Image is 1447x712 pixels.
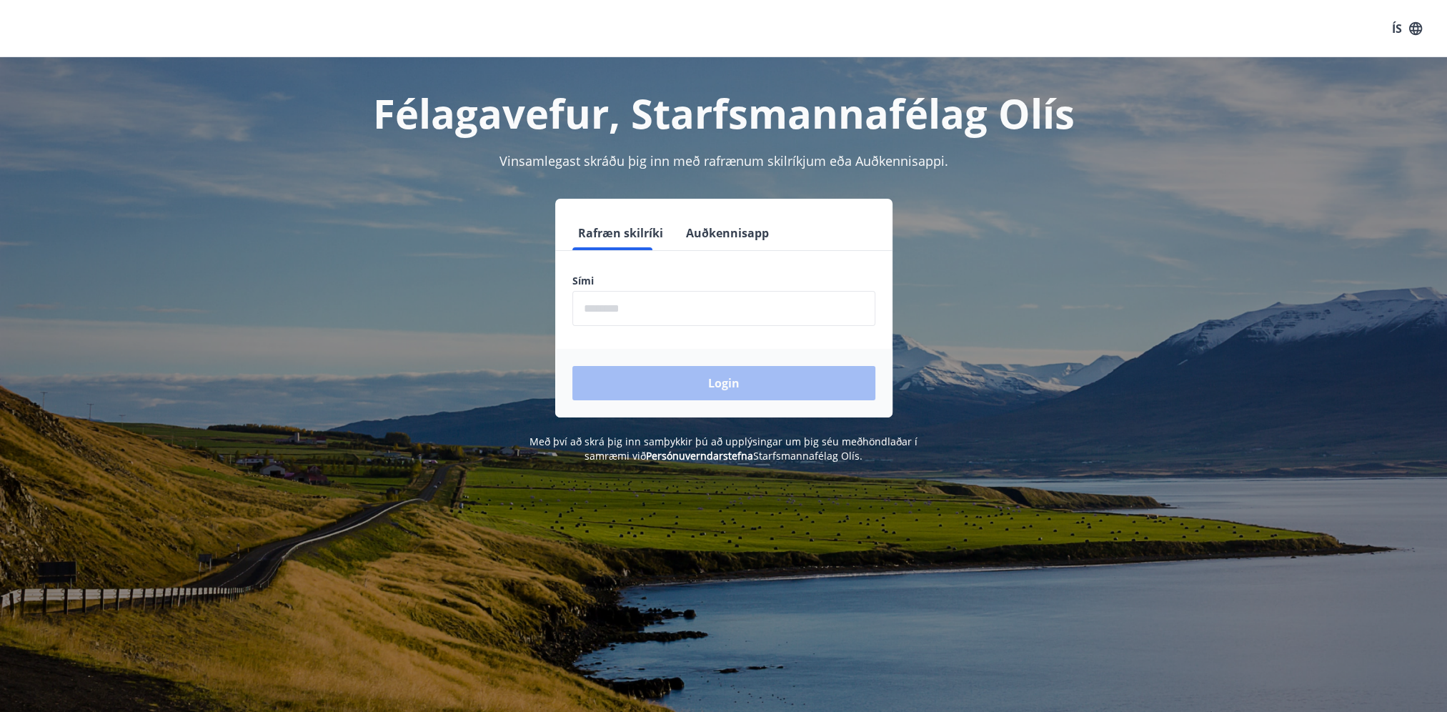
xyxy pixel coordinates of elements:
span: Vinsamlegast skráðu þig inn með rafrænum skilríkjum eða Auðkennisappi. [499,152,948,169]
label: Sími [572,274,875,288]
button: Rafræn skilríki [572,216,669,250]
span: Með því að skrá þig inn samþykkir þú að upplýsingar um þig séu meðhöndlaðar í samræmi við Starfsm... [529,435,918,463]
h1: Félagavefur, Starfsmannafélag Olís [227,86,1221,140]
a: Persónuverndarstefna [646,449,753,463]
button: ÍS [1384,16,1430,41]
button: Auðkennisapp [680,216,775,250]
